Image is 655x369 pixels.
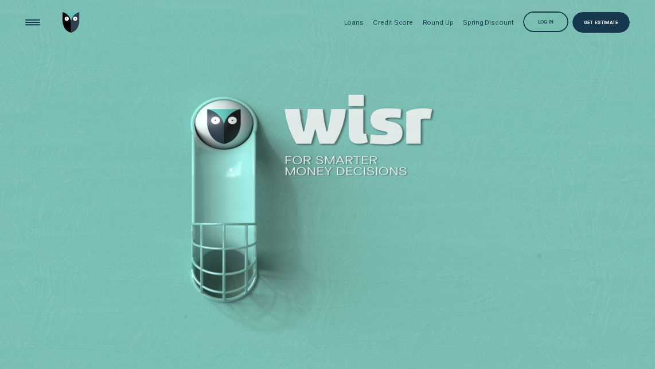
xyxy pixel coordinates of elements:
[344,18,364,26] div: Loans
[463,18,513,26] div: Spring Discount
[523,11,568,32] button: Log in
[423,18,454,26] div: Round Up
[373,18,413,26] div: Credit Score
[22,12,43,33] button: Open Menu
[572,12,630,33] a: Get Estimate
[63,12,80,33] img: Wisr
